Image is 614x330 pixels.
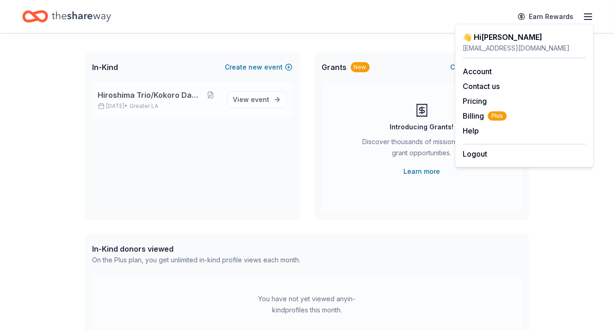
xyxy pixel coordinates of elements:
[488,111,507,121] span: Plus
[233,94,270,105] span: View
[359,136,485,162] div: Discover thousands of mission-aligned grant opportunities.
[463,96,487,106] a: Pricing
[322,62,347,73] span: Grants
[463,81,500,92] button: Contact us
[463,43,586,54] div: [EMAIL_ADDRESS][DOMAIN_NAME]
[463,125,479,136] button: Help
[512,8,579,25] a: Earn Rewards
[93,62,118,73] span: In-Kind
[249,293,365,316] div: You have not yet viewed any in-kind profiles this month.
[390,121,454,133] div: Introducing Grants!
[463,110,507,121] span: Billing
[130,102,159,110] span: Greater LA
[463,32,586,43] div: 👋 Hi [PERSON_NAME]
[451,62,522,73] button: Createnewproject
[225,62,292,73] button: Createnewevent
[93,254,301,266] div: On the Plus plan, you get unlimited in-kind profile views each month.
[403,166,440,177] a: Learn more
[351,62,370,72] div: New
[93,243,301,254] div: In-Kind donors viewed
[227,91,287,108] a: View event
[98,89,202,101] span: Hiroshima Trio/Kokoro Dance
[251,95,270,103] span: event
[98,102,220,110] p: [DATE] •
[463,110,507,121] button: BillingPlus
[463,67,492,76] a: Account
[22,6,111,27] a: Home
[249,62,263,73] span: new
[463,148,487,159] button: Logout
